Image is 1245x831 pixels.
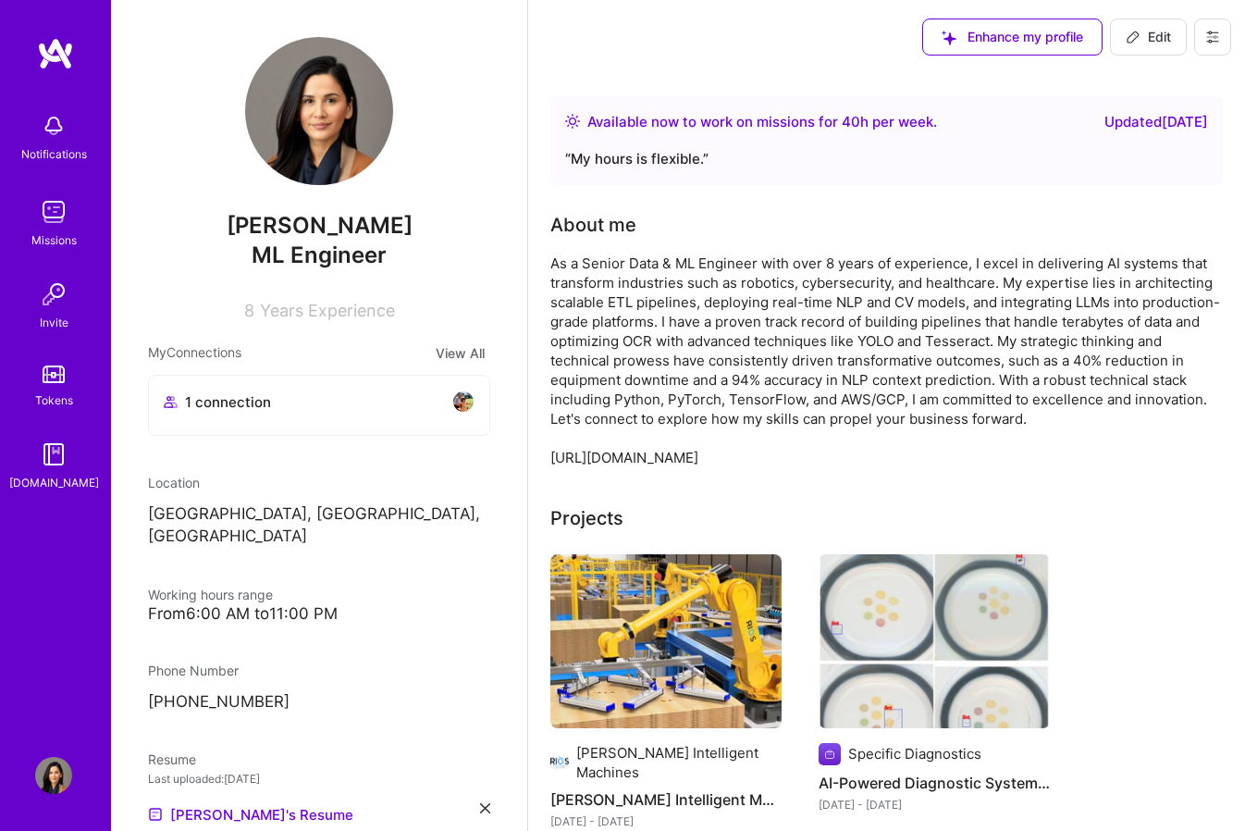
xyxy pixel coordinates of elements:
div: Notifications [21,144,87,164]
p: [PHONE_NUMBER] [148,691,490,713]
span: Phone Number [148,663,239,678]
img: Company logo [550,751,569,774]
img: bell [35,107,72,144]
i: icon Collaborator [164,395,178,409]
div: Last uploaded: [DATE] [148,769,490,788]
img: avatar [452,391,475,413]
img: Resume [148,807,163,822]
img: Invite [35,276,72,313]
span: My Connections [148,342,241,364]
div: Location [148,473,490,492]
div: Updated [DATE] [1104,111,1208,133]
div: [DATE] - [DATE] [819,795,1050,814]
button: Edit [1110,19,1187,56]
span: Resume [148,751,196,767]
div: Tokens [35,391,73,410]
a: [PERSON_NAME]'s Resume [148,803,353,825]
div: Projects [550,504,623,532]
div: About me [550,211,636,239]
i: icon Close [480,803,490,813]
img: User Avatar [35,757,72,794]
span: [PERSON_NAME] [148,212,490,240]
div: [DOMAIN_NAME] [9,473,99,492]
span: 40 [842,113,860,130]
img: Company logo [819,743,841,765]
h4: AI-Powered Diagnostic Systems for Rapid Bacterial Identification [819,771,1050,795]
button: View All [430,342,490,364]
div: Specific Diagnostics [848,744,981,763]
img: RIOS Intelligent Machines: RPA Machine Learning AI, Edge Computing [550,554,782,728]
div: From 6:00 AM to 11:00 PM [148,604,490,624]
span: 8 [244,301,254,320]
img: logo [37,37,74,70]
div: As a Senior Data & ML Engineer with over 8 years of experience, I excel in delivering AI systems ... [550,254,1223,467]
img: Availability [565,114,580,129]
span: ML Engineer [252,242,387,268]
img: User Avatar [245,37,393,185]
div: [PERSON_NAME] Intelligent Machines [576,743,782,782]
div: Invite [40,313,68,332]
img: AI-Powered Diagnostic Systems for Rapid Bacterial Identification [819,554,1050,728]
div: Missions [31,230,77,250]
img: guide book [35,436,72,473]
span: 1 connection [185,392,271,412]
span: Enhance my profile [942,28,1083,46]
h4: [PERSON_NAME] Intelligent Machines: RPA Machine Learning AI, Edge Computing [550,788,782,812]
button: 1 connectionavatar [148,375,490,436]
p: [GEOGRAPHIC_DATA], [GEOGRAPHIC_DATA], [GEOGRAPHIC_DATA] [148,503,490,548]
span: Edit [1126,28,1171,46]
img: teamwork [35,193,72,230]
div: [DATE] - [DATE] [550,812,782,831]
span: Working hours range [148,587,273,602]
i: icon SuggestedTeams [942,31,956,45]
div: “ My hours is flexible. ” [565,148,1208,170]
img: tokens [43,366,65,383]
a: User Avatar [31,757,77,794]
span: Years Experience [260,301,395,320]
button: Enhance my profile [922,19,1103,56]
div: Available now to work on missions for h per week . [587,111,937,133]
